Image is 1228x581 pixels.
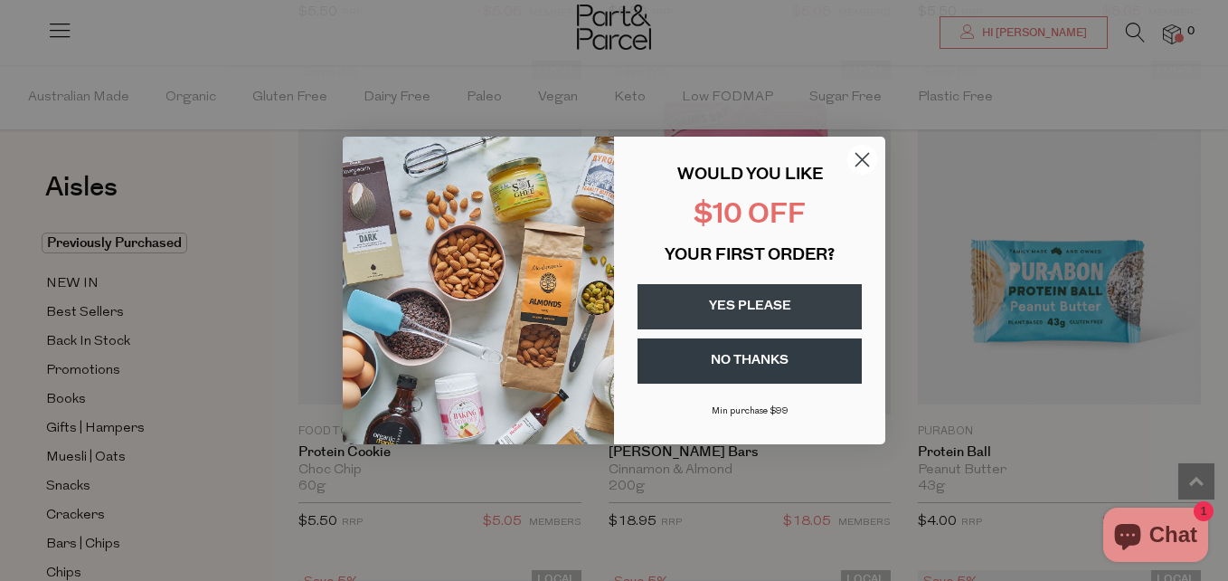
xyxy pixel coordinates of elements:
button: YES PLEASE [638,284,862,329]
img: 43fba0fb-7538-40bc-babb-ffb1a4d097bc.jpeg [343,137,614,444]
button: Close dialog [846,144,878,176]
button: NO THANKS [638,338,862,384]
span: YOUR FIRST ORDER? [665,248,835,264]
span: $10 OFF [694,202,806,230]
span: WOULD YOU LIKE [677,167,823,184]
inbox-online-store-chat: Shopify online store chat [1098,508,1214,567]
span: Min purchase $99 [712,406,789,416]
